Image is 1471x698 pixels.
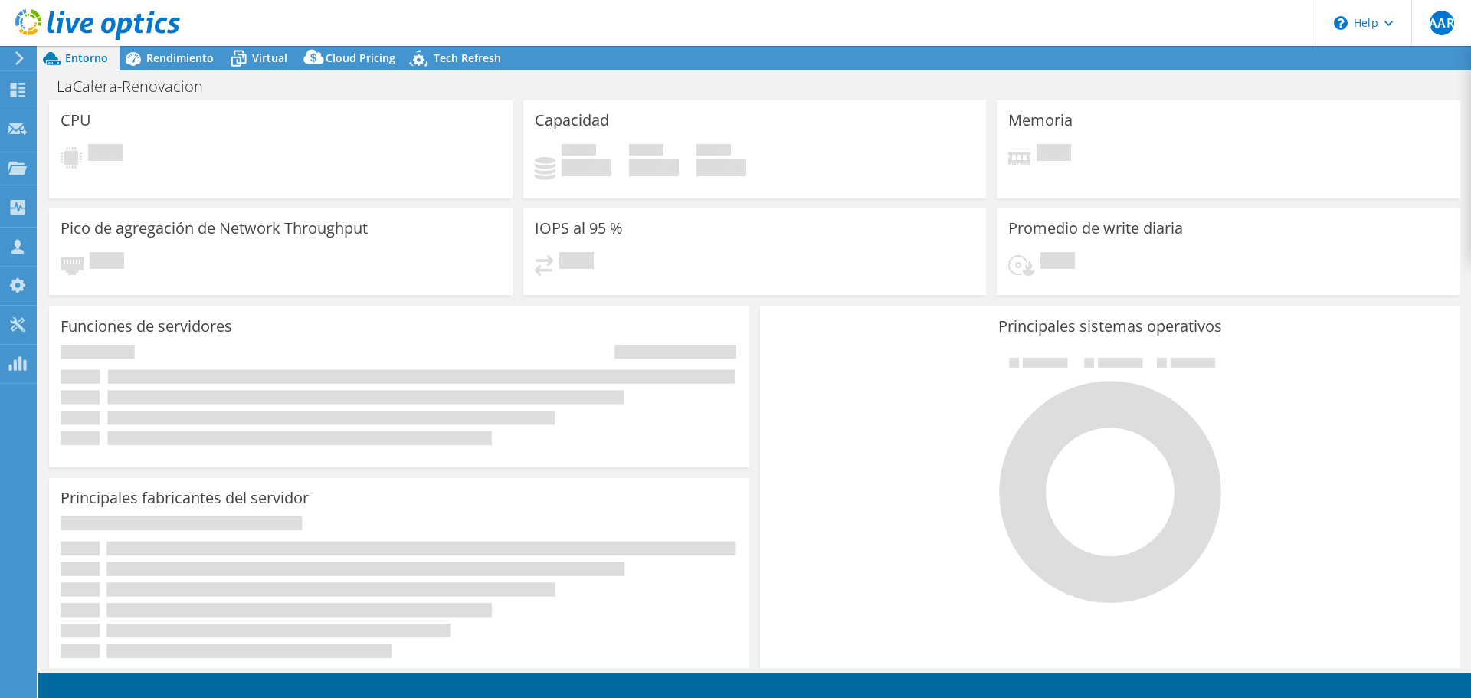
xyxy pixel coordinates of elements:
[562,144,596,159] span: Used
[61,112,91,129] h3: CPU
[1008,112,1073,129] h3: Memoria
[61,318,232,335] h3: Funciones de servidores
[1334,16,1348,30] svg: \n
[535,220,623,237] h3: IOPS al 95 %
[629,144,663,159] span: Libre
[1037,144,1071,165] span: Pendiente
[146,51,214,65] span: Rendimiento
[61,220,368,237] h3: Pico de agregación de Network Throughput
[90,252,124,273] span: Pendiente
[65,51,108,65] span: Entorno
[696,159,746,176] h4: 0 GiB
[434,51,501,65] span: Tech Refresh
[772,318,1449,335] h3: Principales sistemas operativos
[559,252,594,273] span: Pendiente
[252,51,287,65] span: Virtual
[88,144,123,165] span: Pendiente
[1008,220,1183,237] h3: Promedio de write diaria
[326,51,395,65] span: Cloud Pricing
[1430,11,1454,35] span: AAR
[50,78,227,95] h1: LaCalera-Renovacion
[696,144,731,159] span: Total
[629,159,679,176] h4: 0 GiB
[535,112,609,129] h3: Capacidad
[562,159,611,176] h4: 0 GiB
[61,490,309,506] h3: Principales fabricantes del servidor
[1040,252,1075,273] span: Pendiente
